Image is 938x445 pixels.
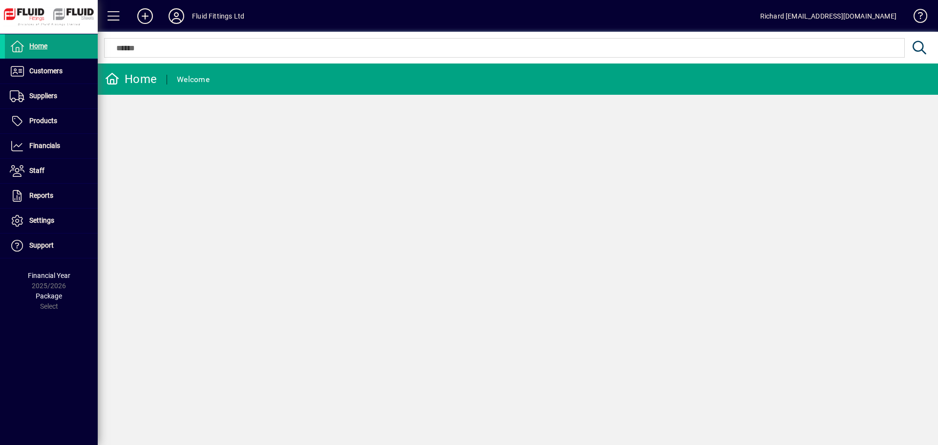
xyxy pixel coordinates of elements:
span: Financials [29,142,60,149]
span: Home [29,42,47,50]
a: Reports [5,184,98,208]
a: Financials [5,134,98,158]
a: Suppliers [5,84,98,108]
a: Products [5,109,98,133]
div: Welcome [177,72,210,87]
span: Package [36,292,62,300]
a: Support [5,233,98,258]
a: Knowledge Base [906,2,926,34]
button: Add [129,7,161,25]
span: Financial Year [28,272,70,279]
div: Home [105,71,157,87]
a: Settings [5,209,98,233]
span: Suppliers [29,92,57,100]
span: Support [29,241,54,249]
div: Fluid Fittings Ltd [192,8,244,24]
button: Profile [161,7,192,25]
a: Staff [5,159,98,183]
span: Settings [29,216,54,224]
span: Reports [29,191,53,199]
span: Products [29,117,57,125]
span: Customers [29,67,63,75]
span: Staff [29,167,44,174]
div: Richard [EMAIL_ADDRESS][DOMAIN_NAME] [760,8,896,24]
a: Customers [5,59,98,84]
